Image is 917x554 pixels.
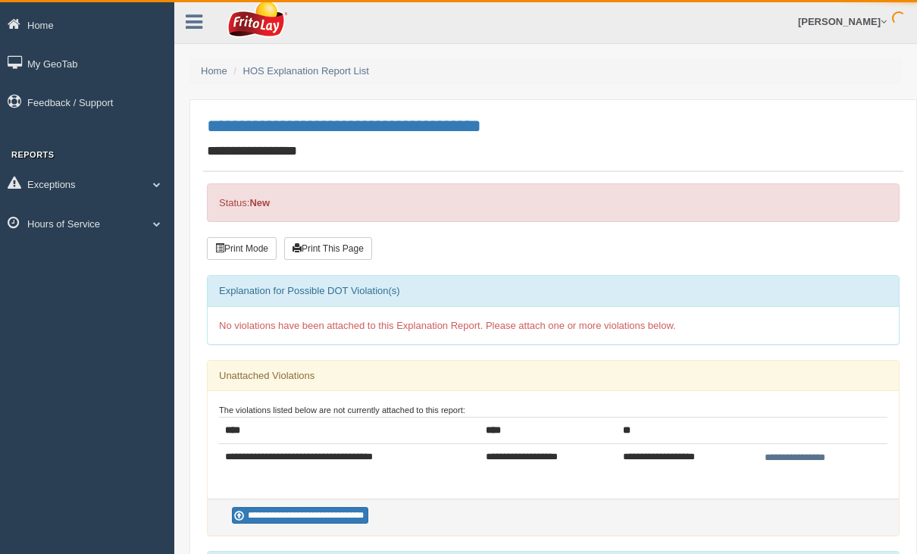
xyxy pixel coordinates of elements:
[284,237,372,260] button: Print This Page
[201,65,227,77] a: Home
[219,405,465,415] small: The violations listed below are not currently attached to this report:
[219,320,676,331] span: No violations have been attached to this Explanation Report. Please attach one or more violations...
[243,65,369,77] a: HOS Explanation Report List
[207,237,277,260] button: Print Mode
[208,361,899,391] div: Unattached Violations
[207,183,900,222] div: Status:
[208,276,899,306] div: Explanation for Possible DOT Violation(s)
[249,197,270,208] strong: New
